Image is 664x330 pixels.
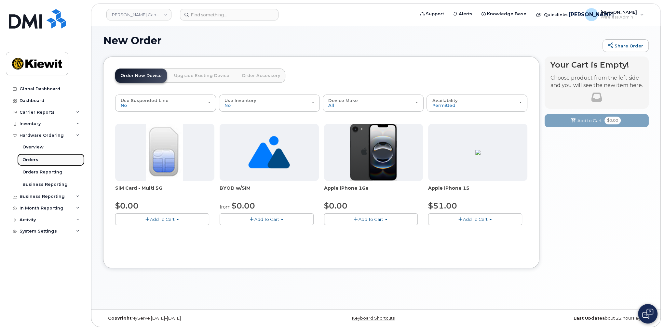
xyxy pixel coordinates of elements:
a: Order Accessory [237,69,285,83]
button: Add To Cart [220,213,314,225]
img: Open chat [642,309,653,319]
img: iPhone_16e_pic.PNG [350,124,397,181]
span: Add To Cart [463,217,488,222]
span: Availability [432,98,457,103]
div: about 22 hours ago [467,316,649,321]
span: Add to Cart [577,118,602,124]
span: Permitted [432,103,455,108]
a: Upgrade Existing Device [169,69,235,83]
div: MyServe [DATE]–[DATE] [103,316,285,321]
span: No [224,103,231,108]
button: Add To Cart [115,213,209,225]
span: Add To Cart [150,217,175,222]
img: no_image_found-2caef05468ed5679b831cfe6fc140e25e0c280774317ffc20a367ab7fd17291e.png [248,124,290,181]
span: $0.00 [604,117,621,124]
a: Order New Device [115,69,167,83]
div: SIM Card - Multi 5G [115,185,214,198]
span: $0.00 [232,201,255,210]
span: Device Make [328,98,358,103]
h4: Your Cart is Empty! [550,60,643,69]
span: Add To Cart [359,217,383,222]
div: Apple iPhone 16e [324,185,423,198]
span: Use Suspended Line [121,98,169,103]
a: Keyboard Shortcuts [352,316,395,321]
button: Use Suspended Line No [115,95,216,111]
span: Use Inventory [224,98,256,103]
button: Add To Cart [428,213,522,225]
h1: New Order [103,35,599,46]
a: Share Order [603,39,649,52]
span: All [328,103,334,108]
button: Add to Cart $0.00 [545,114,649,127]
small: from [220,204,231,210]
span: No [121,103,127,108]
button: Add To Cart [324,213,418,225]
p: Choose product from the left side and you will see the new item here. [550,74,643,89]
button: Use Inventory No [219,95,320,111]
img: 96FE4D95-2934-46F2-B57A-6FE1B9896579.png [475,150,481,155]
strong: Last Update [574,316,602,321]
button: Availability Permitted [427,95,527,111]
img: 00D627D4-43E9-49B7-A367-2C99342E128C.jpg [146,124,183,181]
span: $51.00 [428,201,457,210]
div: Apple iPhone 15 [428,185,527,198]
strong: Copyright [108,316,131,321]
span: $0.00 [324,201,347,210]
span: Add To Cart [254,217,279,222]
div: BYOD w/SIM [220,185,319,198]
span: $0.00 [115,201,139,210]
button: Device Make All [323,95,424,111]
